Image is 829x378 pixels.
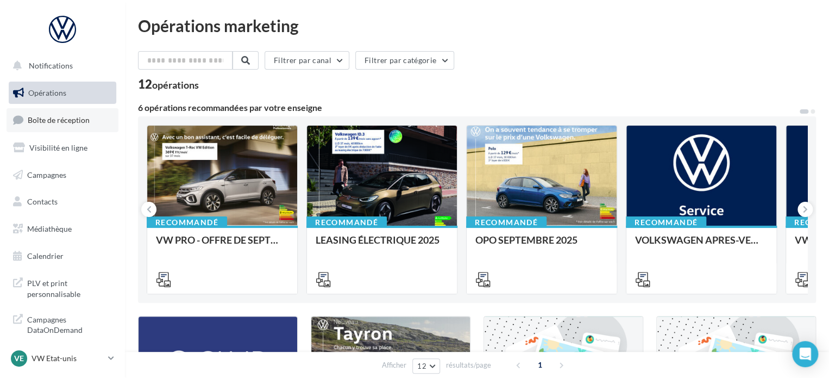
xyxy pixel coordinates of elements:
[7,271,118,303] a: PLV et print personnalisable
[626,216,706,228] div: Recommandé
[27,170,66,179] span: Campagnes
[7,190,118,213] a: Contacts
[7,54,114,77] button: Notifications
[466,216,547,228] div: Recommandé
[138,103,799,112] div: 6 opérations recommandées par votre enseigne
[27,312,112,336] span: Campagnes DataOnDemand
[412,358,440,374] button: 12
[475,234,608,256] div: OPO SEPTEMBRE 2025
[14,353,24,364] span: VE
[7,218,118,240] a: Médiathèque
[138,78,199,90] div: 12
[7,82,118,104] a: Opérations
[147,216,227,228] div: Recommandé
[27,197,58,206] span: Contacts
[27,224,72,233] span: Médiathèque
[7,108,118,132] a: Boîte de réception
[446,360,491,370] span: résultats/page
[265,51,349,70] button: Filtrer par canal
[27,276,112,299] span: PLV et print personnalisable
[32,353,104,364] p: VW Etat-unis
[316,234,448,256] div: LEASING ÉLECTRIQUE 2025
[28,88,66,97] span: Opérations
[355,51,454,70] button: Filtrer par catégorie
[152,80,199,90] div: opérations
[156,234,288,256] div: VW PRO - OFFRE DE SEPTEMBRE 25
[635,234,768,256] div: VOLKSWAGEN APRES-VENTE
[7,164,118,187] a: Campagnes
[417,362,426,370] span: 12
[138,17,816,34] div: Opérations marketing
[29,143,87,152] span: Visibilité en ligne
[306,216,387,228] div: Recommandé
[531,356,549,374] span: 1
[7,308,118,340] a: Campagnes DataOnDemand
[382,360,406,370] span: Afficher
[28,115,90,125] span: Boîte de réception
[7,137,118,159] a: Visibilité en ligne
[7,245,118,268] a: Calendrier
[27,251,64,261] span: Calendrier
[792,341,818,367] div: Open Intercom Messenger
[29,61,73,70] span: Notifications
[9,348,116,369] a: VE VW Etat-unis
